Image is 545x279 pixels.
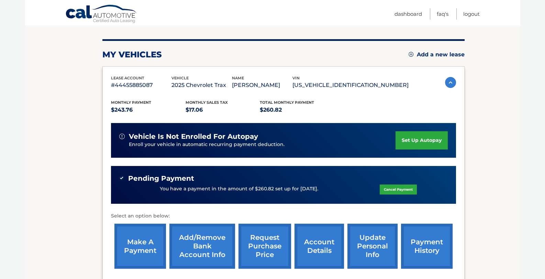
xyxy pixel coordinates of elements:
a: Logout [463,8,480,20]
a: Dashboard [394,8,422,20]
img: check-green.svg [119,176,124,180]
a: request purchase price [238,224,291,269]
p: $243.76 [111,105,186,115]
img: alert-white.svg [119,134,125,139]
p: You have a payment in the amount of $260.82 set up for [DATE]. [160,185,318,193]
span: vehicle [171,76,189,80]
p: $17.06 [186,105,260,115]
a: FAQ's [437,8,448,20]
a: Add/Remove bank account info [169,224,235,269]
span: vin [292,76,300,80]
p: [PERSON_NAME] [232,80,292,90]
p: 2025 Chevrolet Trax [171,80,232,90]
p: Enroll your vehicle in automatic recurring payment deduction. [129,141,396,148]
a: payment history [401,224,453,269]
a: set up autopay [396,131,448,149]
span: Monthly Payment [111,100,151,105]
span: name [232,76,244,80]
a: account details [294,224,344,269]
span: lease account [111,76,144,80]
img: add.svg [409,52,413,57]
p: [US_VEHICLE_IDENTIFICATION_NUMBER] [292,80,409,90]
a: Cancel Payment [380,185,417,194]
h2: my vehicles [102,49,162,60]
a: make a payment [114,224,166,269]
a: update personal info [347,224,398,269]
p: #44455885087 [111,80,171,90]
a: Cal Automotive [65,4,137,24]
span: Total Monthly Payment [260,100,314,105]
span: Pending Payment [128,174,194,183]
span: Monthly sales Tax [186,100,228,105]
p: Select an option below: [111,212,456,220]
span: vehicle is not enrolled for autopay [129,132,258,141]
p: $260.82 [260,105,334,115]
a: Add a new lease [409,51,465,58]
img: accordion-active.svg [445,77,456,88]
